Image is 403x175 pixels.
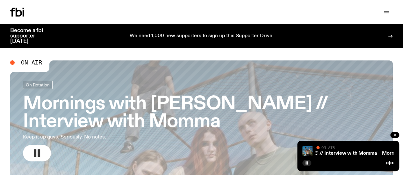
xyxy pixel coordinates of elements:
[10,28,51,44] h3: Become a fbi supporter [DATE]
[242,151,377,156] a: Mornings with [PERSON_NAME] // Interview with Momma
[23,133,186,141] p: Keep it up guys. Seriously. No notes.
[21,60,42,65] span: On Air
[321,145,335,150] span: On Air
[26,83,50,87] span: On Rotation
[130,33,274,39] p: We need 1,000 new supporters to sign up this Supporter Drive.
[23,81,53,89] a: On Rotation
[23,95,380,131] h3: Mornings with [PERSON_NAME] // Interview with Momma
[23,81,380,161] a: Mornings with [PERSON_NAME] // Interview with MommaKeep it up guys. Seriously. No notes.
